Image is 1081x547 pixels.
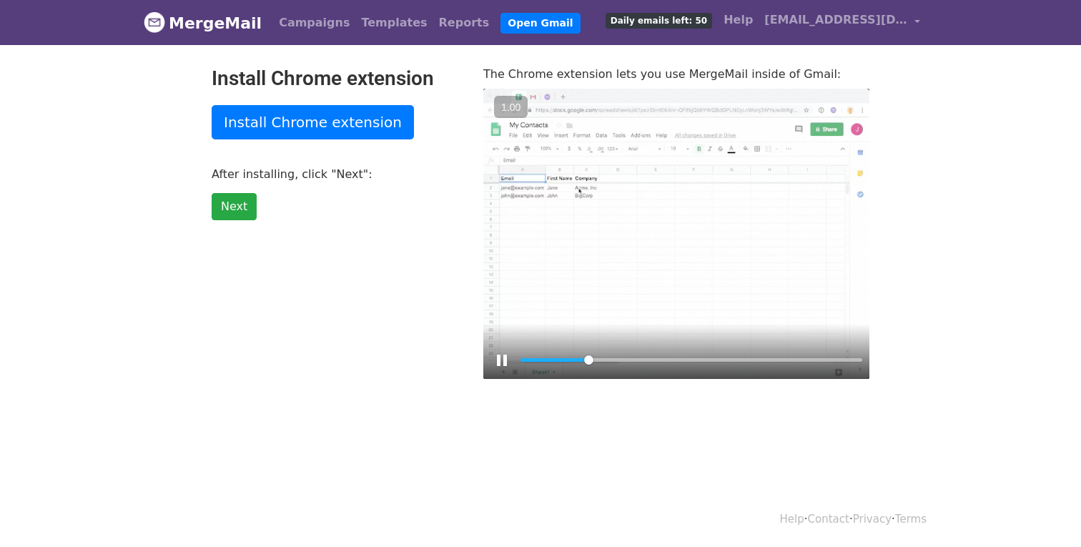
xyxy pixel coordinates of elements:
[500,13,580,34] a: Open Gmail
[490,349,513,372] button: Play
[144,8,262,38] a: MergeMail
[355,9,433,37] a: Templates
[600,6,718,34] a: Daily emails left: 50
[212,66,462,91] h2: Install Chrome extension
[764,11,907,29] span: [EMAIL_ADDRESS][DOMAIN_NAME]
[433,9,495,37] a: Reports
[273,9,355,37] a: Campaigns
[1010,478,1081,547] iframe: Chat Widget
[212,167,462,182] p: After installing, click "Next":
[144,11,165,33] img: MergeMail logo
[483,66,869,82] p: The Chrome extension lets you use MergeMail inside of Gmail:
[606,13,712,29] span: Daily emails left: 50
[780,513,804,526] a: Help
[853,513,892,526] a: Privacy
[808,513,849,526] a: Contact
[718,6,759,34] a: Help
[520,353,862,367] input: Seek
[895,513,927,526] a: Terms
[212,193,257,220] a: Next
[212,105,414,139] a: Install Chrome extension
[759,6,926,39] a: [EMAIL_ADDRESS][DOMAIN_NAME]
